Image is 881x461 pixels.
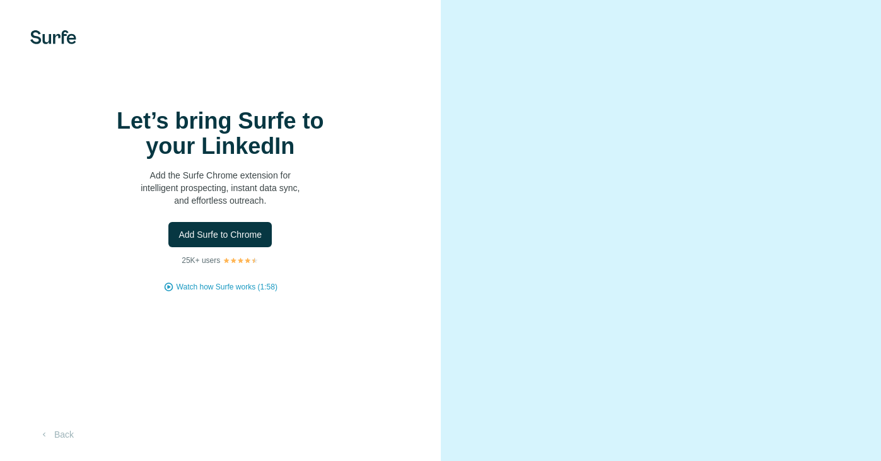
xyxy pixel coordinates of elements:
h1: Let’s bring Surfe to your LinkedIn [94,108,346,159]
span: Add Surfe to Chrome [178,228,262,241]
img: Rating Stars [223,257,259,264]
img: Surfe's logo [30,30,76,44]
button: Back [30,423,83,446]
p: 25K+ users [182,255,220,266]
button: Watch how Surfe works (1:58) [177,281,277,293]
p: Add the Surfe Chrome extension for intelligent prospecting, instant data sync, and effortless out... [94,169,346,207]
button: Add Surfe to Chrome [168,222,272,247]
